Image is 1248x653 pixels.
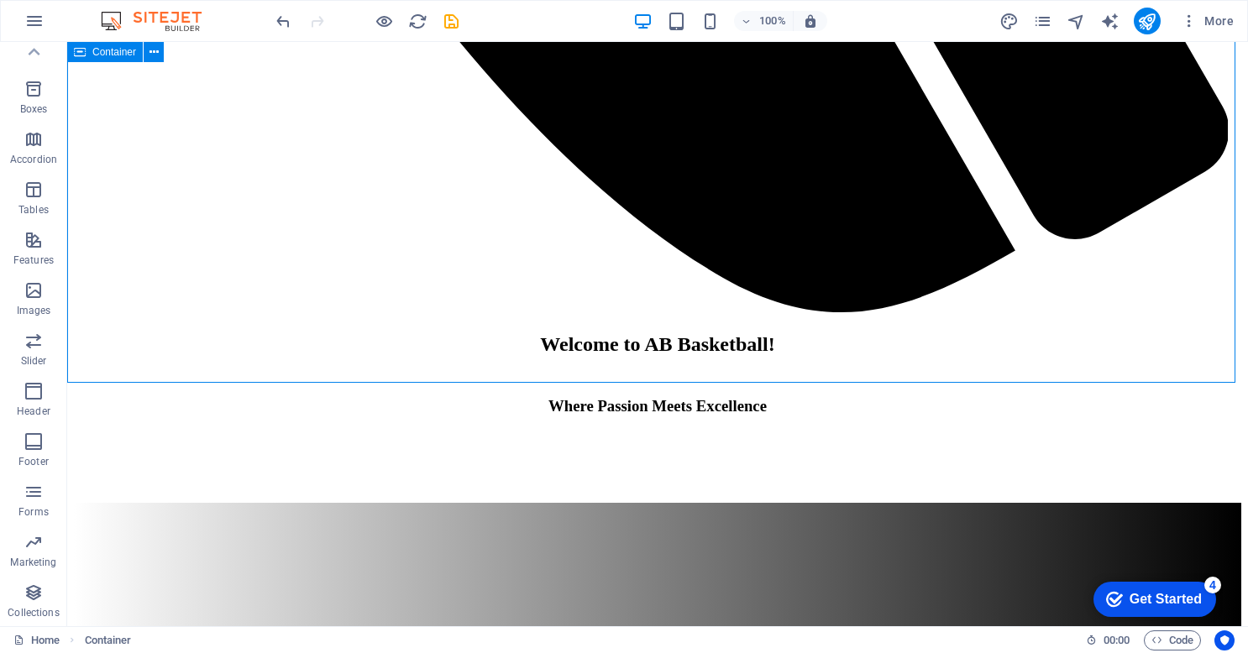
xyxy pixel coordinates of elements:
[18,203,49,217] p: Tables
[1104,630,1130,650] span: 00 00
[13,8,136,44] div: Get Started 4 items remaining, 20% complete
[1100,11,1120,31] button: text_generator
[21,354,47,368] p: Slider
[1214,630,1235,650] button: Usercentrics
[124,3,141,20] div: 4
[18,455,49,468] p: Footer
[273,11,293,31] button: undo
[803,13,818,29] i: On resize automatically adjust zoom level to fit chosen device.
[1137,12,1156,31] i: Publish
[1086,630,1130,650] h6: Session time
[1115,634,1118,646] span: :
[407,11,427,31] button: reload
[10,556,56,569] p: Marketing
[13,253,54,267] p: Features
[97,11,223,31] img: Editor Logo
[50,18,122,34] div: Get Started
[92,47,136,57] span: Container
[10,153,57,166] p: Accordion
[734,11,794,31] button: 100%
[999,11,1020,31] button: design
[20,102,48,116] p: Boxes
[85,630,132,650] span: Click to select. Double-click to edit
[1067,12,1086,31] i: Navigator
[18,505,49,519] p: Forms
[759,11,786,31] h6: 100%
[442,12,461,31] i: Save (Ctrl+S)
[1033,12,1052,31] i: Pages (Ctrl+Alt+S)
[441,11,461,31] button: save
[1067,11,1087,31] button: navigator
[85,630,132,650] nav: breadcrumb
[274,12,293,31] i: Undo: Change text (Ctrl+Z)
[1174,8,1240,34] button: More
[17,405,50,418] p: Header
[999,12,1019,31] i: Design (Ctrl+Alt+Y)
[17,304,51,317] p: Images
[1134,8,1161,34] button: publish
[8,606,59,619] p: Collections
[1151,630,1193,650] span: Code
[1033,11,1053,31] button: pages
[13,630,60,650] a: Home
[1144,630,1201,650] button: Code
[1181,13,1234,29] span: More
